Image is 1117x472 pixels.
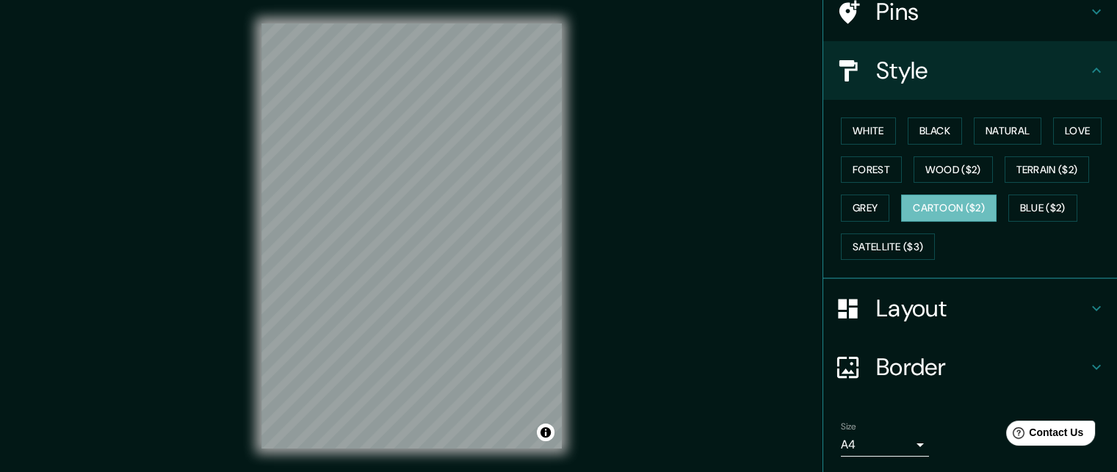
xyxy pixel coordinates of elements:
[823,41,1117,100] div: Style
[841,421,856,433] label: Size
[823,338,1117,396] div: Border
[1005,156,1090,184] button: Terrain ($2)
[841,195,889,222] button: Grey
[901,195,997,222] button: Cartoon ($2)
[1053,117,1102,145] button: Love
[537,424,554,441] button: Toggle attribution
[841,117,896,145] button: White
[841,233,935,261] button: Satellite ($3)
[261,23,562,449] canvas: Map
[908,117,963,145] button: Black
[1008,195,1077,222] button: Blue ($2)
[823,279,1117,338] div: Layout
[914,156,993,184] button: Wood ($2)
[876,294,1088,323] h4: Layout
[841,156,902,184] button: Forest
[876,56,1088,85] h4: Style
[876,352,1088,382] h4: Border
[974,117,1041,145] button: Natural
[986,415,1101,456] iframe: Help widget launcher
[841,433,929,457] div: A4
